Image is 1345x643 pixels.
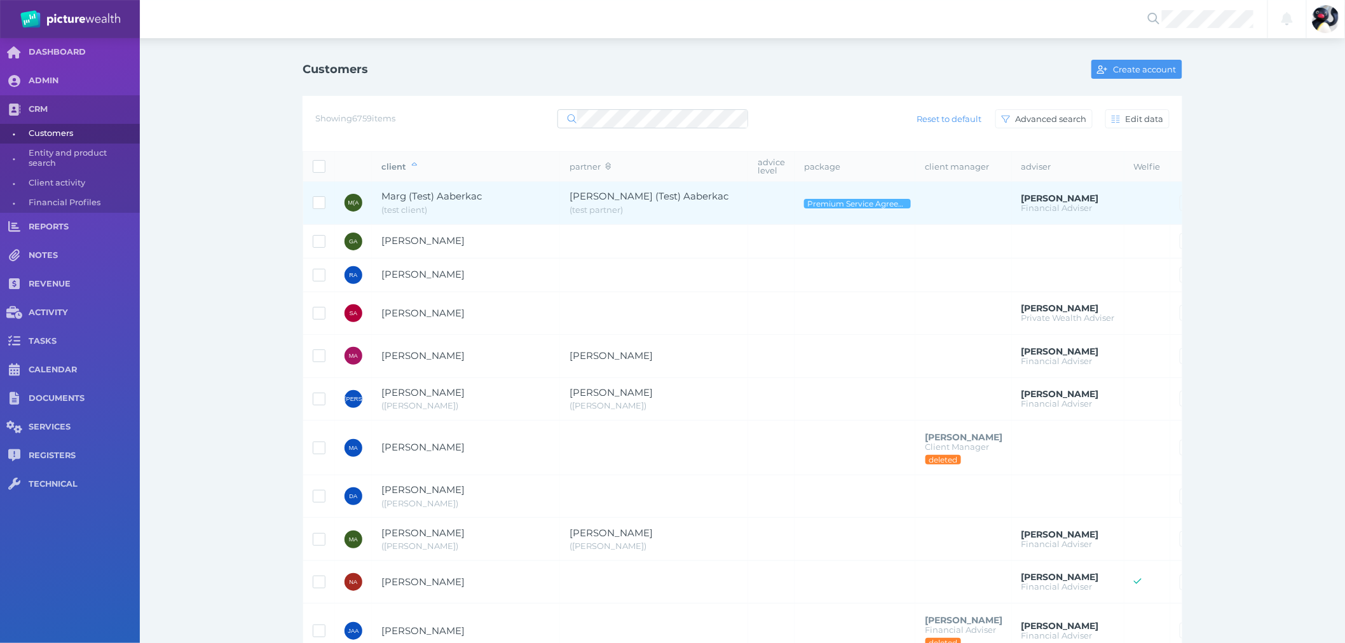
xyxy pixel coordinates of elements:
[29,76,140,86] span: ADMIN
[795,152,915,182] th: package
[1180,267,1196,283] button: Open user's account in Portal
[1021,630,1093,640] span: Financial Adviser
[381,527,465,539] span: Matthew Abela
[1091,60,1182,79] button: Create account
[1123,114,1169,124] span: Edit data
[911,109,988,128] button: Reset to default
[1021,398,1093,409] span: Financial Adviser
[570,527,653,539] span: Tanya Abela
[345,347,362,365] div: Mike Abbott
[315,113,395,123] span: Showing 6759 items
[345,194,362,212] div: Marg (Test) Aaberkac
[348,628,358,634] span: JAA
[1124,152,1170,182] th: Welfie
[349,353,358,359] span: MA
[350,493,358,499] span: DA
[1180,574,1196,590] button: Open user's account in Portal
[29,193,135,213] span: Financial Profiles
[29,104,140,115] span: CRM
[349,445,358,451] span: MA
[381,190,482,202] span: Marg (Test) Aaberkac
[381,484,465,496] span: Dian Abdurachman
[570,541,646,551] span: Tanya
[1180,233,1196,249] button: Open user's account in Portal
[570,205,623,215] span: test partner
[29,279,140,290] span: REVENUE
[1180,623,1196,639] button: Open user's account in Portal
[345,396,393,402] span: [PERSON_NAME]
[29,336,140,347] span: TASKS
[29,308,140,318] span: ACTIVITY
[381,576,465,588] span: Nicholas Abicare
[29,450,140,461] span: REGISTERS
[350,272,358,278] span: RA
[911,114,987,124] span: Reset to default
[570,386,653,398] span: Kylie Battle
[1021,581,1093,592] span: Financial Adviser
[345,266,362,284] div: Reg Abbott
[1021,193,1099,204] span: Grant Teakle
[1021,356,1093,366] span: Financial Adviser
[381,441,465,453] span: Mohd Abdul-Hamed
[381,161,417,172] span: client
[345,531,362,548] div: Matthew Abela
[381,498,458,508] span: Dian
[1312,5,1340,33] img: Tory Richardson
[1134,576,1142,588] span: Welfie access active
[345,304,362,322] div: Samuel Abbott
[1180,489,1196,504] button: Open user's account in Portal
[349,536,358,543] span: MA
[1105,109,1170,128] button: Edit data
[1021,539,1093,549] span: Financial Adviser
[345,622,362,640] div: John Albert Abordi
[1180,391,1196,407] button: Open user's account in Portal
[928,455,958,464] span: deleted
[1110,64,1182,74] span: Create account
[925,614,1002,626] span: Frank Trim (DELETED)
[20,10,120,28] img: PW
[915,152,1012,182] th: client manager
[29,144,135,173] span: Entity and product search
[29,173,135,193] span: Client activity
[381,205,427,215] span: test client
[345,390,362,408] div: Jamie Abbs
[345,439,362,457] div: Mohd Abdul-Hamed
[29,393,140,404] span: DOCUMENTS
[350,579,358,585] span: NA
[1180,531,1196,547] button: Open user's account in Portal
[1021,571,1099,583] span: Grant Teakle
[1180,440,1196,456] button: Open user's account in Portal
[570,400,646,410] span: Kylie
[1021,302,1099,314] span: Gareth Healy
[381,307,465,319] span: Samuel Abbott
[925,431,1002,443] span: Anthony Dermer (DELETED)
[381,234,465,247] span: Greg Abbott
[1021,529,1099,540] span: Jonathon Martino
[29,47,140,58] span: DASHBOARD
[570,349,653,362] span: Jennifer Abbott
[1021,346,1099,357] span: Brad Bond
[381,268,465,280] span: Reg Abbott
[381,349,465,362] span: Mike Abbott
[29,250,140,261] span: NOTES
[350,310,357,316] span: SA
[29,422,140,433] span: SERVICES
[1013,114,1092,124] span: Advanced search
[29,222,140,233] span: REPORTS
[1180,348,1196,364] button: Open user's account in Portal
[29,124,135,144] span: Customers
[303,62,368,76] h1: Customers
[807,199,908,208] span: Premium Service Agreement - Ongoing
[348,200,358,206] span: M(A
[1180,195,1196,211] button: Open user's account in Portal
[381,625,465,637] span: John Albert Abordi
[29,479,140,490] span: TECHNICAL
[381,386,465,398] span: Jamie Abbs
[1180,305,1196,321] button: Open user's account in Portal
[1021,203,1093,213] span: Financial Adviser
[349,238,357,245] span: GA
[345,573,362,591] div: Nicholas Abicare
[1021,620,1099,632] span: Peter McDonald
[570,161,611,172] span: partner
[381,400,458,410] span: Jamie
